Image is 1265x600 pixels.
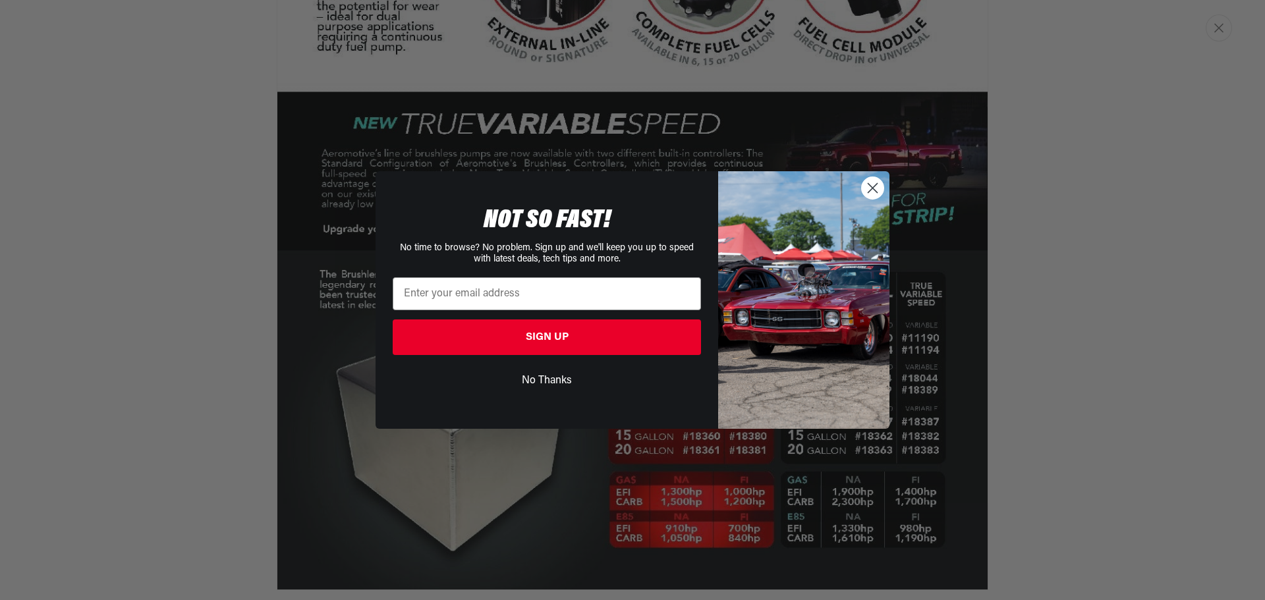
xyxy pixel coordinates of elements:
[484,207,611,234] span: NOT SO FAST!
[861,177,884,200] button: Close dialog
[393,368,701,393] button: No Thanks
[718,171,889,428] img: 85cdd541-2605-488b-b08c-a5ee7b438a35.jpeg
[393,319,701,355] button: SIGN UP
[400,243,694,264] span: No time to browse? No problem. Sign up and we'll keep you up to speed with latest deals, tech tip...
[393,277,701,310] input: Enter your email address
